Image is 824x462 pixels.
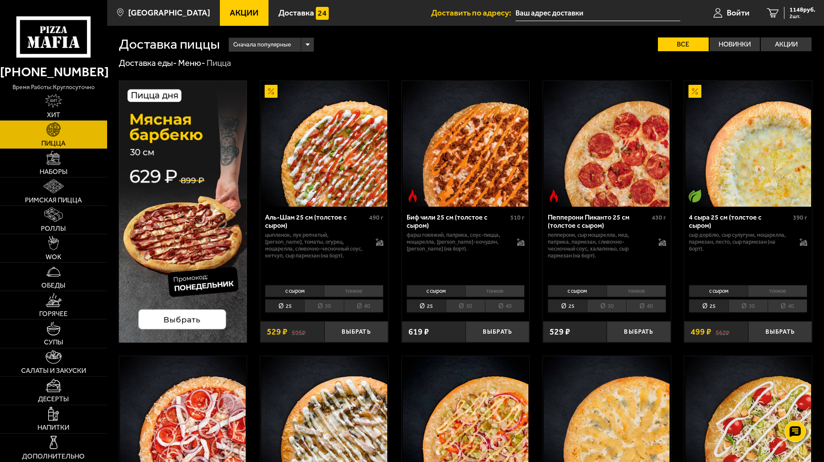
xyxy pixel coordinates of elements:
span: Горячее [39,310,68,317]
span: Акции [230,9,259,17]
span: Доставка [278,9,314,17]
img: Акционный [265,85,278,98]
span: 2 шт. [790,14,815,19]
span: Наборы [40,168,68,175]
span: 499 ₽ [691,328,711,336]
p: цыпленок, лук репчатый, [PERSON_NAME], томаты, огурец, моцарелла, сливочно-чесночный соус, кетчуп... [265,232,367,259]
li: тонкое [607,285,666,297]
li: 40 [344,299,383,313]
li: 40 [485,299,525,313]
span: Десерты [38,396,69,403]
s: 595 ₽ [292,328,306,336]
img: Биф чили 25 см (толстое с сыром) [403,81,528,207]
li: 30 [587,299,626,313]
span: 619 ₽ [408,328,429,336]
span: Салаты и закуски [21,367,86,374]
span: Обеды [41,282,65,289]
span: 430 г [652,214,666,221]
button: Выбрать [607,321,670,342]
div: 4 сыра 25 см (толстое с сыром) [689,213,791,229]
a: Острое блюдоПепперони Пиканто 25 см (толстое с сыром) [543,81,671,207]
span: Роллы [41,225,66,232]
input: Ваш адрес доставки [515,5,680,21]
img: Острое блюдо [406,189,419,202]
div: Пицца [207,58,231,69]
span: WOK [46,254,62,260]
span: Сначала популярные [233,37,291,53]
span: Войти [727,9,750,17]
s: 562 ₽ [716,328,729,336]
span: 529 ₽ [267,328,287,336]
li: 25 [689,299,728,313]
p: сыр дорблю, сыр сулугуни, моцарелла, пармезан, песто, сыр пармезан (на борт). [689,232,791,252]
img: Пепперони Пиканто 25 см (толстое с сыром) [544,81,670,207]
span: 490 г [369,214,383,221]
span: 510 г [510,214,525,221]
img: Острое блюдо [547,189,560,202]
span: Хит [47,112,60,118]
img: 15daf4d41897b9f0e9f617042186c801.svg [316,7,329,20]
li: тонкое [324,285,383,297]
li: 25 [265,299,304,313]
p: пепперони, сыр Моцарелла, мед, паприка, пармезан, сливочно-чесночный соус, халапеньо, сыр пармеза... [548,232,650,259]
img: Акционный [688,85,701,98]
span: Римская пицца [25,197,82,204]
button: Выбрать [324,321,388,342]
a: АкционныйАль-Шам 25 см (толстое с сыром) [260,81,388,207]
span: [GEOGRAPHIC_DATA] [128,9,210,17]
span: 529 ₽ [549,328,570,336]
li: с сыром [548,285,607,297]
h1: Доставка пиццы [119,37,220,51]
label: Новинки [710,37,760,51]
a: Острое блюдоБиф чили 25 см (толстое с сыром) [402,81,530,207]
label: Акции [761,37,812,51]
div: Пепперони Пиканто 25 см (толстое с сыром) [548,213,650,229]
li: 30 [304,299,343,313]
li: 30 [446,299,485,313]
button: Выбрать [466,321,529,342]
li: 40 [768,299,807,313]
a: Доставка еды- [119,58,177,68]
span: Напитки [37,424,69,431]
img: 4 сыра 25 см (толстое с сыром) [685,81,811,207]
p: фарш говяжий, паприка, соус-пицца, моцарелла, [PERSON_NAME]-кочудян, [PERSON_NAME] (на борт). [407,232,509,252]
li: 30 [728,299,768,313]
div: Биф чили 25 см (толстое с сыром) [407,213,509,229]
label: Все [658,37,709,51]
button: Выбрать [748,321,812,342]
img: Аль-Шам 25 см (толстое с сыром) [261,81,387,207]
li: тонкое [748,285,807,297]
li: с сыром [407,285,466,297]
span: Доставить по адресу: [431,9,515,17]
span: Дополнительно [22,453,85,460]
div: Аль-Шам 25 см (толстое с сыром) [265,213,367,229]
li: 25 [548,299,587,313]
span: Супы [44,339,63,346]
a: АкционныйВегетарианское блюдо4 сыра 25 см (толстое с сыром) [684,81,812,207]
li: с сыром [265,285,324,297]
li: 25 [407,299,446,313]
span: 390 г [793,214,807,221]
img: Вегетарианское блюдо [688,189,701,202]
span: 1148 руб. [790,7,815,13]
li: тонкое [465,285,525,297]
span: Пицца [41,140,65,147]
li: с сыром [689,285,748,297]
li: 40 [626,299,666,313]
a: Меню- [178,58,205,68]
